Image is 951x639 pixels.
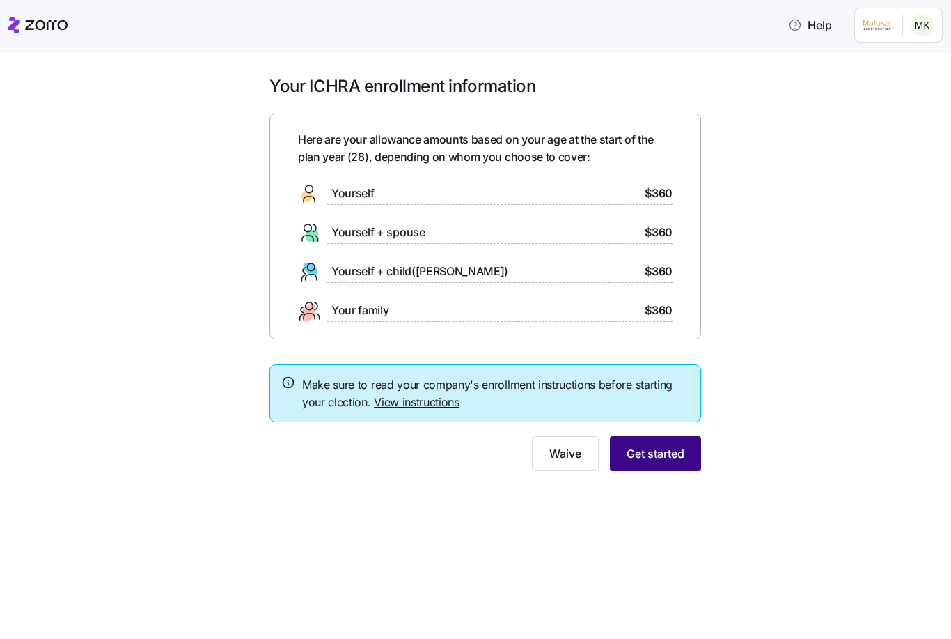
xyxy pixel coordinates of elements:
[610,436,701,471] button: Get started
[627,445,684,462] span: Get started
[331,224,425,241] span: Yourself + spouse
[645,302,673,319] span: $360
[331,185,374,202] span: Yourself
[302,376,689,411] span: Make sure to read your company's enrollment instructions before starting your election.
[374,395,459,409] a: View instructions
[269,75,701,97] h1: Your ICHRA enrollment information
[788,17,832,33] span: Help
[331,263,508,280] span: Yourself + child([PERSON_NAME])
[645,263,673,280] span: $360
[863,17,891,33] img: Employer logo
[777,11,843,39] button: Help
[911,14,934,36] img: 366b64d81f7fdb8f470778c09a22af1e
[298,131,673,166] span: Here are your allowance amounts based on your age at the start of the plan year ( 28 ), depending...
[645,185,673,202] span: $360
[645,224,673,241] span: $360
[331,302,388,319] span: Your family
[549,445,581,462] span: Waive
[532,436,599,471] button: Waive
